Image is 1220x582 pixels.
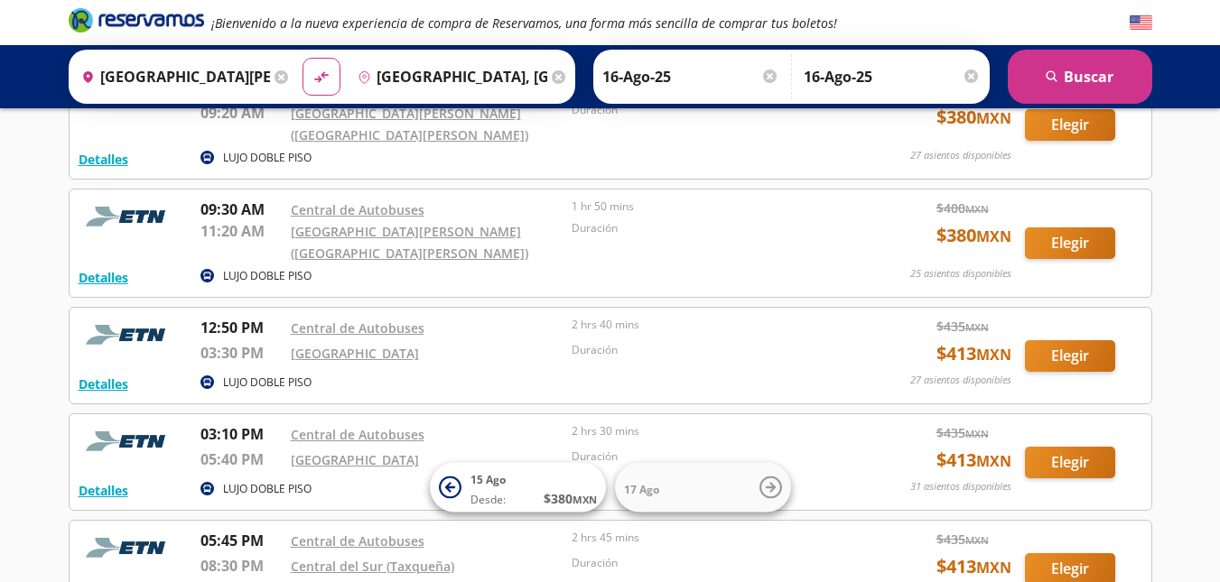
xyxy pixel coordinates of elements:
[976,558,1011,577] small: MXN
[79,374,128,393] button: Detalles
[910,479,1011,494] p: 31 asientos disponibles
[79,481,128,500] button: Detalles
[602,54,779,99] input: Elegir Fecha
[572,530,844,546] p: 2 hrs 45 mins
[223,481,312,497] p: LUJO DOBLE PISO
[936,222,1011,249] span: $ 380
[976,451,1011,471] small: MXN
[69,6,204,39] a: Brand Logo
[79,199,178,235] img: RESERVAMOS
[470,472,506,487] span: 15 Ago
[79,268,128,287] button: Detalles
[572,199,844,215] p: 1 hr 50 mins
[544,489,597,508] span: $ 380
[200,199,282,220] p: 09:30 AM
[624,481,659,496] span: 17 Ago
[572,448,844,465] p: Duración
[572,555,844,571] p: Duración
[965,320,989,334] small: MXN
[1025,340,1115,372] button: Elegir
[936,553,1011,580] span: $ 413
[572,423,844,439] p: 2 hrs 30 mins
[965,202,989,216] small: MXN
[74,54,271,99] input: Buscar Origen
[804,54,981,99] input: Opcional
[79,530,178,566] img: RESERVAMOS
[200,423,282,445] p: 03:10 PM
[200,342,282,364] p: 03:30 PM
[573,493,597,506] small: MXN
[936,423,989,442] span: $ 435
[1025,109,1115,141] button: Elegir
[1025,227,1115,259] button: Elegir
[79,150,128,169] button: Detalles
[291,558,454,575] a: Central del Sur (Taxqueña)
[291,532,424,550] a: Central de Autobuses
[79,423,178,459] img: RESERVAMOS
[291,223,528,262] a: [GEOGRAPHIC_DATA][PERSON_NAME] ([GEOGRAPHIC_DATA][PERSON_NAME])
[470,492,506,508] span: Desde:
[1025,447,1115,478] button: Elegir
[430,463,606,513] button: 15 AgoDesde:$380MXN
[69,6,204,33] i: Brand Logo
[350,54,547,99] input: Buscar Destino
[936,447,1011,474] span: $ 413
[200,317,282,338] p: 12:50 PM
[615,463,791,513] button: 17 Ago
[936,340,1011,367] span: $ 413
[200,530,282,551] p: 05:45 PM
[936,199,989,217] span: $ 400
[572,317,844,333] p: 2 hrs 40 mins
[1130,12,1152,34] button: English
[572,342,844,358] p: Duración
[936,317,989,336] span: $ 435
[291,345,419,362] a: [GEOGRAPHIC_DATA]
[936,104,1011,131] span: $ 380
[976,108,1011,128] small: MXN
[223,150,312,166] p: LUJO DOBLE PISO
[910,373,1011,388] p: 27 asientos disponibles
[976,345,1011,365] small: MXN
[965,533,989,547] small: MXN
[79,317,178,353] img: RESERVAMOS
[200,448,282,470] p: 05:40 PM
[572,102,844,118] p: Duración
[936,530,989,549] span: $ 435
[223,268,312,284] p: LUJO DOBLE PISO
[291,319,424,337] a: Central de Autobuses
[291,426,424,443] a: Central de Autobuses
[1008,50,1152,104] button: Buscar
[291,201,424,218] a: Central de Autobuses
[910,266,1011,282] p: 25 asientos disponibles
[211,14,837,32] em: ¡Bienvenido a la nueva experiencia de compra de Reservamos, una forma más sencilla de comprar tus...
[965,427,989,440] small: MXN
[200,220,282,242] p: 11:20 AM
[572,220,844,236] p: Duración
[223,374,312,391] p: LUJO DOBLE PISO
[910,148,1011,163] p: 27 asientos disponibles
[976,226,1011,246] small: MXN
[200,102,282,124] p: 09:20 AM
[200,555,282,577] p: 08:30 PM
[291,451,419,468] a: [GEOGRAPHIC_DATA]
